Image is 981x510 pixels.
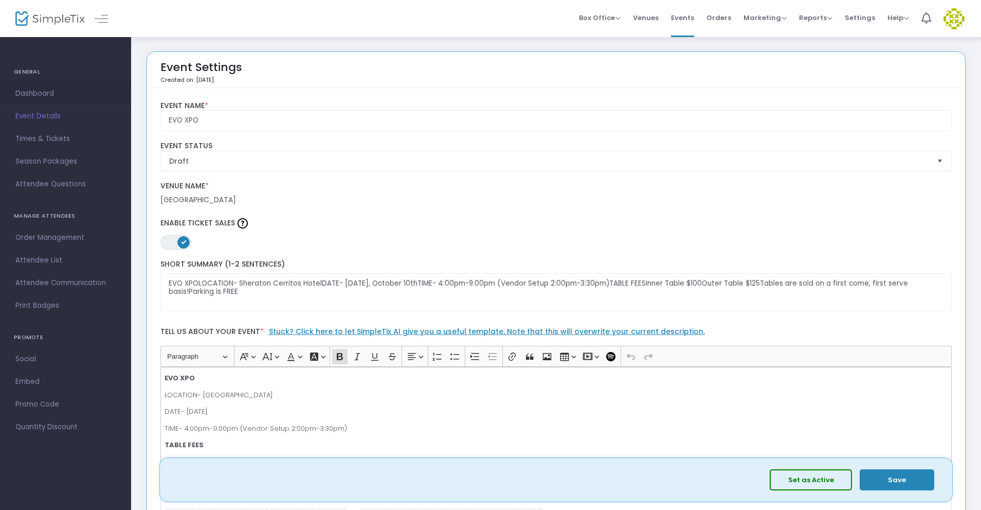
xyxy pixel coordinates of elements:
h4: PROMOTE [14,327,117,348]
p: LOCATION- [GEOGRAPHIC_DATA] [165,390,947,400]
a: Stuck? Click here to let SimpleTix AI give you a useful template. Note that this will overwrite y... [269,326,705,337]
label: Venue Name [160,182,952,191]
div: Event Settings [160,57,242,87]
span: Quantity Discount [15,420,116,434]
span: Order Management [15,231,116,244]
span: Attendee Questions [15,178,116,191]
strong: TABLE FEES [165,440,204,450]
span: Draft [169,156,929,166]
span: Orders [706,5,731,31]
h4: MANAGE ATTENDEES [14,206,117,226]
strong: EVO XPO [165,373,195,383]
span: Event Details [15,110,116,123]
p: DATE- [DATE] [165,407,947,417]
span: Marketing [743,13,787,23]
span: Season Packages [15,155,116,168]
span: Help [887,13,909,23]
span: Social [15,353,116,366]
span: Paragraph [167,350,221,363]
button: Paragraph [162,348,232,364]
h4: GENERAL [14,62,117,82]
span: Promo Code [15,398,116,411]
div: Rich Text Editor, main [160,367,952,470]
button: Set as Active [770,469,852,490]
span: Events [671,5,694,31]
span: Venues [633,5,659,31]
span: Dashboard [15,87,116,100]
label: Event Name [160,101,952,111]
div: [GEOGRAPHIC_DATA] [160,195,952,205]
div: Editor toolbar [160,346,952,366]
p: TIME- 4:00pm-9:00pm (Vendor Setup 2:00pm-3:30pm) [165,424,947,434]
button: Save [860,469,934,490]
span: Attendee List [15,254,116,267]
span: Print Badges [15,299,116,312]
label: Event Status [160,142,952,151]
span: Short Summary (1-2 Sentences) [160,259,285,269]
label: Tell us about your event [155,322,957,346]
img: question-mark [238,218,248,228]
input: Enter Event Name [160,110,952,131]
button: Select [933,151,947,171]
span: ON [181,239,186,244]
span: Settings [845,5,875,31]
p: Inner Table $100 [165,457,947,467]
span: Embed [15,375,116,389]
span: Times & Tickets [15,132,116,146]
label: Enable Ticket Sales [160,216,952,231]
span: Box Office [579,13,621,23]
span: Attendee Communication [15,276,116,290]
p: Created on: [DATE] [160,76,242,84]
span: Reports [799,13,832,23]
